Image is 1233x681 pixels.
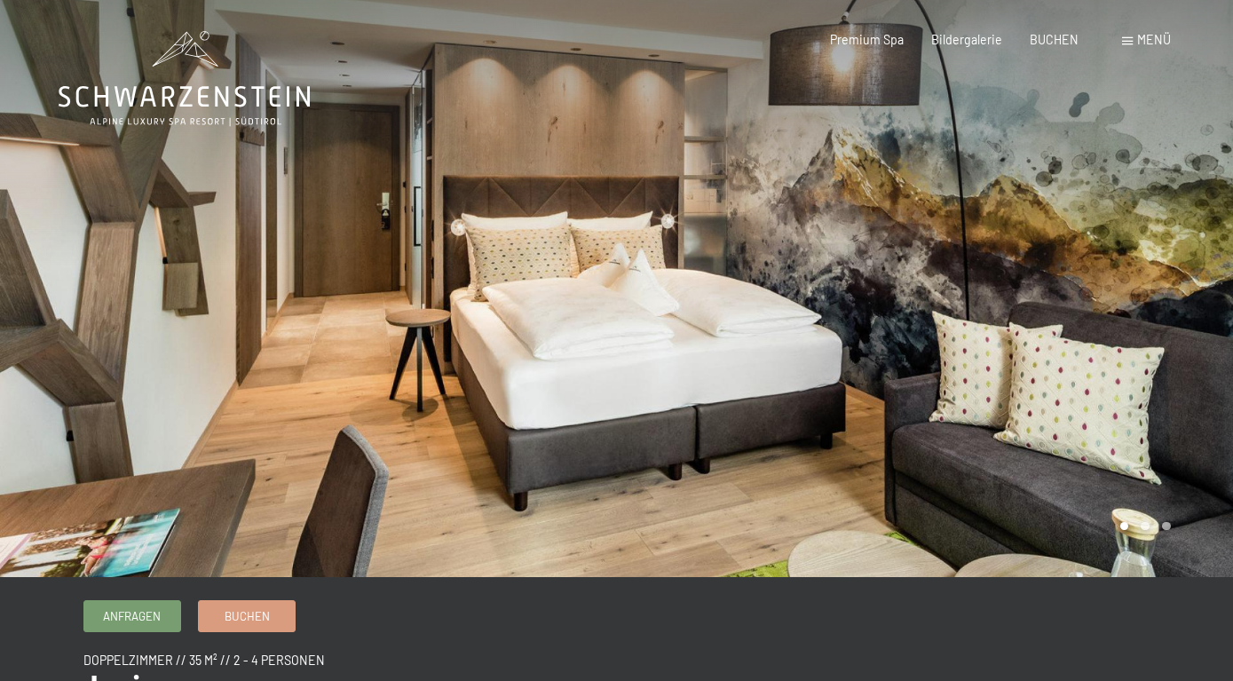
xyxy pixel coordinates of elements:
[83,653,325,668] span: Doppelzimmer // 35 m² // 2 - 4 Personen
[103,608,161,624] span: Anfragen
[199,601,295,630] a: Buchen
[1137,32,1171,47] span: Menü
[931,32,1002,47] a: Bildergalerie
[225,608,270,624] span: Buchen
[830,32,904,47] a: Premium Spa
[84,601,180,630] a: Anfragen
[1030,32,1079,47] a: BUCHEN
